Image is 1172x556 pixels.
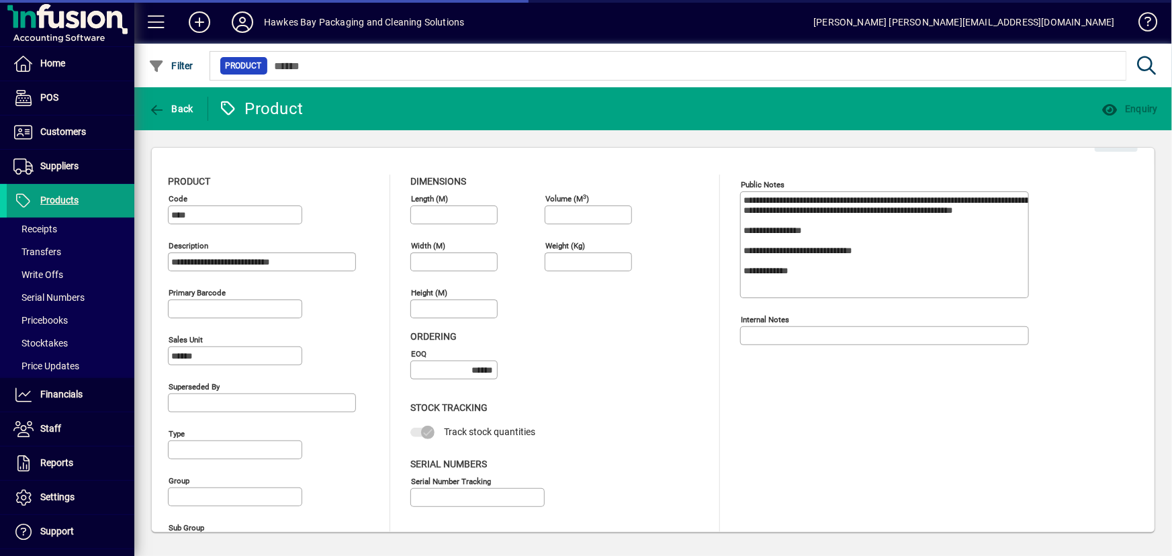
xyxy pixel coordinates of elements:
[145,54,197,78] button: Filter
[741,315,789,324] mat-label: Internal Notes
[1095,128,1138,152] button: Edit
[7,81,134,115] a: POS
[7,481,134,514] a: Settings
[40,195,79,205] span: Products
[40,423,61,434] span: Staff
[7,332,134,355] a: Stocktakes
[411,349,426,359] mat-label: EOQ
[410,331,457,342] span: Ordering
[169,382,220,391] mat-label: Superseded by
[40,160,79,171] span: Suppliers
[444,426,535,437] span: Track stock quantities
[7,263,134,286] a: Write Offs
[410,176,466,187] span: Dimensions
[13,361,79,371] span: Price Updates
[226,59,262,73] span: Product
[13,246,61,257] span: Transfers
[40,457,73,468] span: Reports
[145,97,197,121] button: Back
[148,103,193,114] span: Back
[7,218,134,240] a: Receipts
[411,241,445,250] mat-label: Width (m)
[169,241,208,250] mat-label: Description
[7,150,134,183] a: Suppliers
[148,60,193,71] span: Filter
[545,241,585,250] mat-label: Weight (Kg)
[7,286,134,309] a: Serial Numbers
[741,180,784,189] mat-label: Public Notes
[411,288,447,297] mat-label: Height (m)
[1128,3,1155,46] a: Knowledge Base
[169,194,187,203] mat-label: Code
[7,412,134,446] a: Staff
[40,58,65,68] span: Home
[169,523,204,532] mat-label: Sub group
[13,269,63,280] span: Write Offs
[7,240,134,263] a: Transfers
[218,98,304,120] div: Product
[169,476,189,485] mat-label: Group
[134,97,208,121] app-page-header-button: Back
[13,338,68,349] span: Stocktakes
[411,194,448,203] mat-label: Length (m)
[221,10,264,34] button: Profile
[583,193,586,199] sup: 3
[7,309,134,332] a: Pricebooks
[545,194,589,203] mat-label: Volume (m )
[264,11,465,33] div: Hawkes Bay Packaging and Cleaning Solutions
[13,292,85,303] span: Serial Numbers
[178,10,221,34] button: Add
[7,378,134,412] a: Financials
[13,224,57,234] span: Receipts
[813,11,1115,33] div: [PERSON_NAME] [PERSON_NAME][EMAIL_ADDRESS][DOMAIN_NAME]
[169,335,203,344] mat-label: Sales unit
[7,515,134,549] a: Support
[40,126,86,137] span: Customers
[40,92,58,103] span: POS
[40,492,75,502] span: Settings
[7,115,134,149] a: Customers
[169,429,185,438] mat-label: Type
[7,447,134,480] a: Reports
[169,288,226,297] mat-label: Primary barcode
[168,176,210,187] span: Product
[411,476,491,485] mat-label: Serial Number tracking
[13,315,68,326] span: Pricebooks
[40,389,83,400] span: Financials
[410,459,487,469] span: Serial Numbers
[40,526,74,537] span: Support
[410,402,488,413] span: Stock Tracking
[7,47,134,81] a: Home
[7,355,134,377] a: Price Updates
